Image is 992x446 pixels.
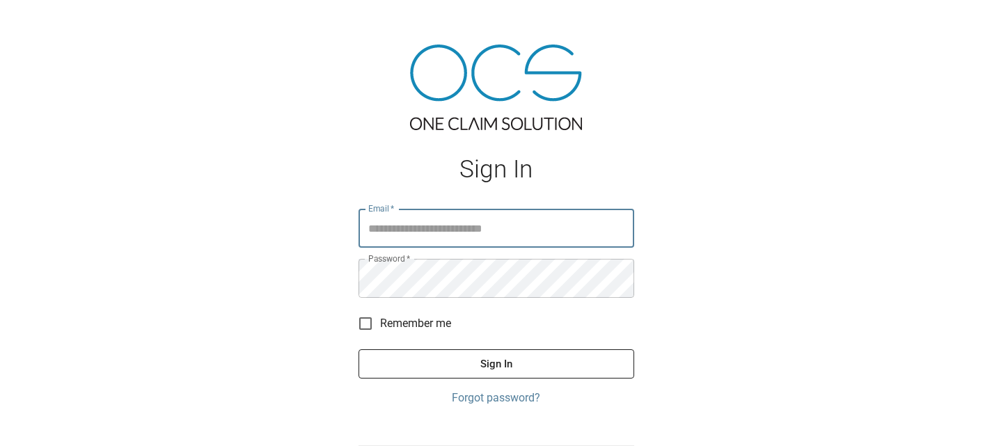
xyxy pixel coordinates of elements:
label: Password [368,253,410,264]
label: Email [368,202,395,214]
h1: Sign In [359,155,634,184]
img: ocs-logo-white-transparent.png [17,8,72,36]
img: ocs-logo-tra.png [410,45,582,130]
span: Remember me [380,315,451,332]
a: Forgot password? [359,390,634,406]
button: Sign In [359,349,634,379]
